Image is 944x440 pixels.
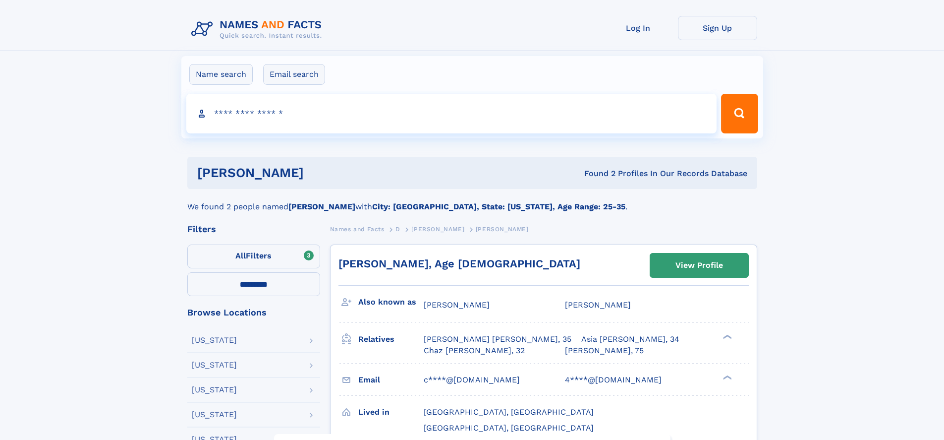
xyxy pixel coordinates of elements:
[411,226,464,233] span: [PERSON_NAME]
[235,251,246,260] span: All
[565,300,631,310] span: [PERSON_NAME]
[424,334,571,345] a: [PERSON_NAME] [PERSON_NAME], 35
[424,300,490,310] span: [PERSON_NAME]
[721,334,732,340] div: ❯
[189,64,253,85] label: Name search
[187,16,330,43] img: Logo Names and Facts
[599,16,678,40] a: Log In
[675,254,723,277] div: View Profile
[263,64,325,85] label: Email search
[358,372,424,388] h3: Email
[395,226,400,233] span: D
[721,374,732,380] div: ❯
[187,189,757,213] div: We found 2 people named with .
[358,331,424,348] h3: Relatives
[424,407,594,417] span: [GEOGRAPHIC_DATA], [GEOGRAPHIC_DATA]
[678,16,757,40] a: Sign Up
[358,404,424,421] h3: Lived in
[358,294,424,311] h3: Also known as
[192,361,237,369] div: [US_STATE]
[424,345,525,356] a: Chaz [PERSON_NAME], 32
[288,202,355,211] b: [PERSON_NAME]
[581,334,679,345] a: Asia [PERSON_NAME], 34
[411,223,464,235] a: [PERSON_NAME]
[197,167,444,179] h1: [PERSON_NAME]
[192,411,237,419] div: [US_STATE]
[192,336,237,344] div: [US_STATE]
[187,308,320,317] div: Browse Locations
[192,386,237,394] div: [US_STATE]
[444,168,747,179] div: Found 2 Profiles In Our Records Database
[721,94,758,133] button: Search Button
[330,223,385,235] a: Names and Facts
[187,245,320,268] label: Filters
[424,423,594,433] span: [GEOGRAPHIC_DATA], [GEOGRAPHIC_DATA]
[372,202,625,211] b: City: [GEOGRAPHIC_DATA], State: [US_STATE], Age Range: 25-35
[565,345,644,356] a: [PERSON_NAME], 75
[338,257,580,270] a: [PERSON_NAME], Age [DEMOGRAPHIC_DATA]
[187,225,320,234] div: Filters
[186,94,717,133] input: search input
[395,223,400,235] a: D
[476,226,529,233] span: [PERSON_NAME]
[650,253,748,277] a: View Profile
